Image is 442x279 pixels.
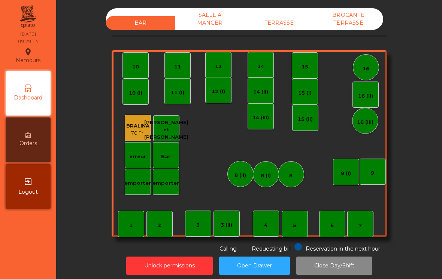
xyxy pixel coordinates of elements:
[363,65,369,73] div: 16
[212,88,225,95] div: 12 (I)
[219,257,290,275] button: Open Drawer
[19,139,37,147] span: Orders
[220,245,237,252] span: Calling
[16,46,40,65] div: Nemours
[261,172,271,180] div: 8 (I)
[20,31,36,37] div: [DATE]
[126,257,213,275] button: Unlock permissions
[126,129,149,137] div: 70 Fr.
[171,89,184,96] div: 11 (I)
[132,63,139,71] div: 10
[129,153,146,160] div: erreur
[264,221,267,229] div: 4
[296,257,372,275] button: Close Day/Shift
[196,221,200,229] div: 3
[129,222,133,229] div: 1
[174,63,181,71] div: 11
[289,172,293,180] div: 8
[14,94,42,102] span: Dashboard
[221,221,232,229] div: 3 (II)
[129,89,142,97] div: 10 (I)
[152,180,179,187] div: emporter
[314,8,383,30] div: BROCANTE TERRASSE
[298,89,312,97] div: 15 (I)
[257,63,264,70] div: 14
[19,4,37,30] img: qpiato
[253,88,268,96] div: 14 (II)
[358,222,362,229] div: 7
[144,119,188,141] div: [PERSON_NAME] et [PERSON_NAME]
[298,116,313,123] div: 15 (II)
[24,177,33,186] i: exit_to_app
[358,92,373,100] div: 16 (II)
[158,222,161,229] div: 2
[306,245,380,252] span: Reservation in the next hour
[175,8,245,30] div: SALLE A MANGER
[252,245,291,252] span: Requesting bill
[18,188,38,196] span: Logout
[341,170,351,177] div: 9 (I)
[371,169,374,177] div: 9
[302,63,308,71] div: 15
[234,172,246,179] div: 8 (II)
[357,119,373,126] div: 16 (III)
[161,153,170,160] div: Bar
[24,47,33,56] i: location_on
[124,180,151,187] div: emporter
[293,222,296,229] div: 5
[245,16,314,30] div: TERRASSE
[215,63,222,70] div: 12
[330,222,334,229] div: 6
[126,122,149,130] div: BRALINA
[18,38,38,45] div: 09:29:14
[106,16,175,30] div: BAR
[252,114,269,122] div: 14 (III)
